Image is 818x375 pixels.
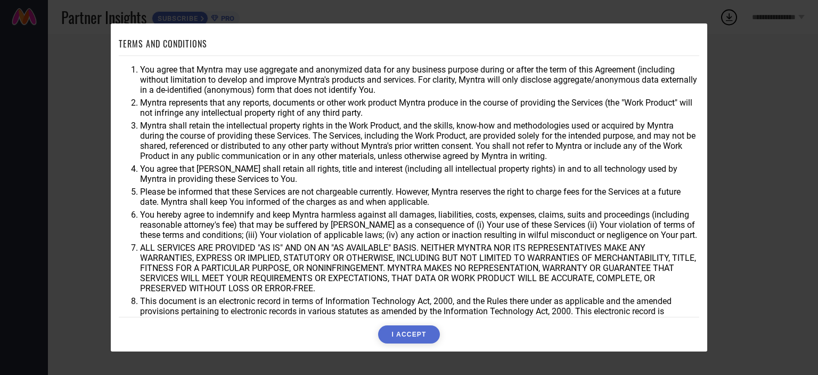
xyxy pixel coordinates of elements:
h1: TERMS AND CONDITIONS [119,37,207,50]
li: Myntra shall retain the intellectual property rights in the Work Product, and the skills, know-ho... [140,121,699,161]
li: You agree that Myntra may use aggregate and anonymized data for any business purpose during or af... [140,65,699,95]
li: You hereby agree to indemnify and keep Myntra harmless against all damages, liabilities, costs, e... [140,210,699,240]
li: This document is an electronic record in terms of Information Technology Act, 2000, and the Rules... [140,296,699,326]
li: Please be informed that these Services are not chargeable currently. However, Myntra reserves the... [140,187,699,207]
li: You agree that [PERSON_NAME] shall retain all rights, title and interest (including all intellect... [140,164,699,184]
button: I ACCEPT [378,325,439,344]
li: Myntra represents that any reports, documents or other work product Myntra produce in the course ... [140,98,699,118]
li: ALL SERVICES ARE PROVIDED "AS IS" AND ON AN "AS AVAILABLE" BASIS. NEITHER MYNTRA NOR ITS REPRESEN... [140,243,699,293]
